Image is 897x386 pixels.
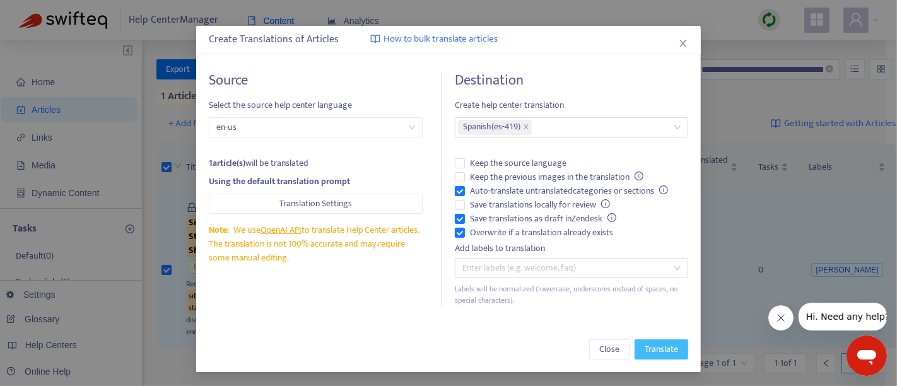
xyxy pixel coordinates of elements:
div: will be translated [209,156,423,170]
h4: Source [209,72,423,89]
span: close [678,38,688,49]
iframe: Close message [768,305,794,330]
button: Translation Settings [209,194,423,214]
span: Select the source help center language [209,98,423,112]
img: image-link [370,34,380,44]
div: Using the default translation prompt [209,175,423,189]
span: info-circle [601,199,610,208]
span: Keep the previous images in the translation [465,170,648,184]
span: Save translations as draft in Zendesk [465,212,621,226]
span: en-us [216,118,415,137]
span: Translation Settings [279,197,352,211]
span: Hi. Need any help? [8,9,91,19]
span: Create help center translation [455,98,688,112]
div: Labels will be normalized (lowercase, underscores instead of spaces, no special characters). [455,283,688,307]
a: OpenAI API [261,223,302,237]
button: Close [589,339,630,360]
span: Note: [209,223,229,237]
span: info-circle [635,172,643,180]
span: Auto-translate untranslated categories or sections [465,184,673,198]
strong: 1 article(s) [209,156,245,170]
span: Save translations locally for review [465,198,615,212]
iframe: Message from company [799,303,887,330]
div: We use to translate Help Center articles. The translation is not 100% accurate and may require so... [209,223,423,265]
span: info-circle [659,185,668,194]
button: Translate [635,339,688,360]
a: How to bulk translate articles [370,32,498,47]
span: How to bulk translate articles [384,32,498,47]
span: Close [599,342,619,356]
span: close [523,124,529,131]
h4: Destination [455,72,688,89]
span: Spanish ( es-419 ) [463,120,520,135]
div: Create Translations of Articles [209,32,688,47]
span: Overwrite if a translation already exists [465,226,618,240]
button: Close [676,37,690,50]
span: info-circle [607,213,616,222]
iframe: Button to launch messaging window [847,336,887,376]
span: Translate [645,342,678,356]
div: Add labels to translation [455,242,688,255]
span: Keep the source language [465,156,572,170]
